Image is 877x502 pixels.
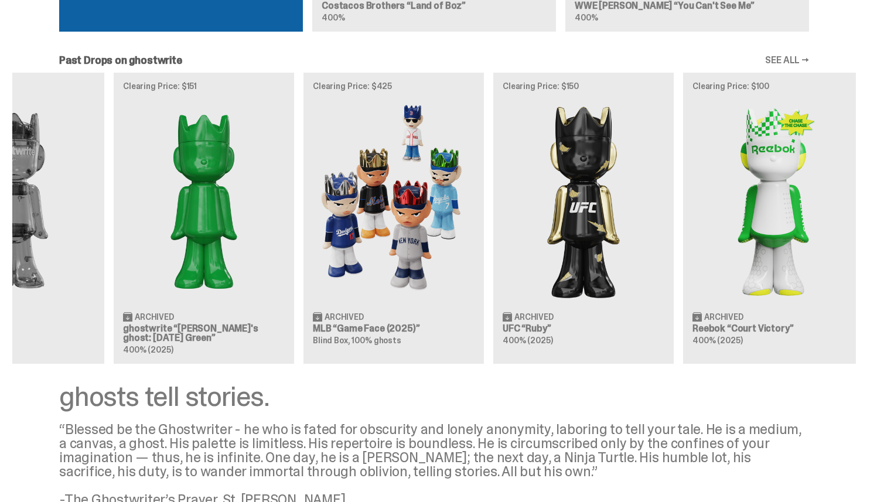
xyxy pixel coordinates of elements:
div: ghosts tell stories. [59,383,809,411]
span: 400% [322,12,344,23]
h3: Costacos Brothers “Land of Boz” [322,1,547,11]
img: Game Face (2025) [313,100,475,302]
h3: UFC “Ruby” [503,324,664,333]
span: 400% (2025) [503,335,552,346]
img: Ruby [503,100,664,302]
a: Clearing Price: $151 Schrödinger's ghost: Sunday Green Archived [114,73,294,363]
span: 400% [575,12,598,23]
span: Archived [325,313,364,321]
span: 100% ghosts [352,335,401,346]
p: Clearing Price: $100 [692,82,854,90]
a: SEE ALL → [765,56,809,65]
img: Schrödinger's ghost: Sunday Green [123,100,285,302]
h3: ghostwrite “[PERSON_NAME]'s ghost: [DATE] Green” [123,324,285,343]
img: Court Victory [692,100,854,302]
h2: Past Drops on ghostwrite [59,55,182,66]
span: Archived [704,313,743,321]
span: 400% (2025) [692,335,742,346]
span: Archived [135,313,174,321]
p: Clearing Price: $151 [123,82,285,90]
span: Blind Box, [313,335,350,346]
a: Clearing Price: $100 Court Victory Archived [683,73,864,363]
span: 400% (2025) [123,344,173,355]
p: Clearing Price: $150 [503,82,664,90]
h3: Reebok “Court Victory” [692,324,854,333]
a: Clearing Price: $425 Game Face (2025) Archived [303,73,484,363]
h3: WWE [PERSON_NAME] “You Can't See Me” [575,1,800,11]
p: Clearing Price: $425 [313,82,475,90]
a: Clearing Price: $150 Ruby Archived [493,73,674,363]
span: Archived [514,313,554,321]
h3: MLB “Game Face (2025)” [313,324,475,333]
